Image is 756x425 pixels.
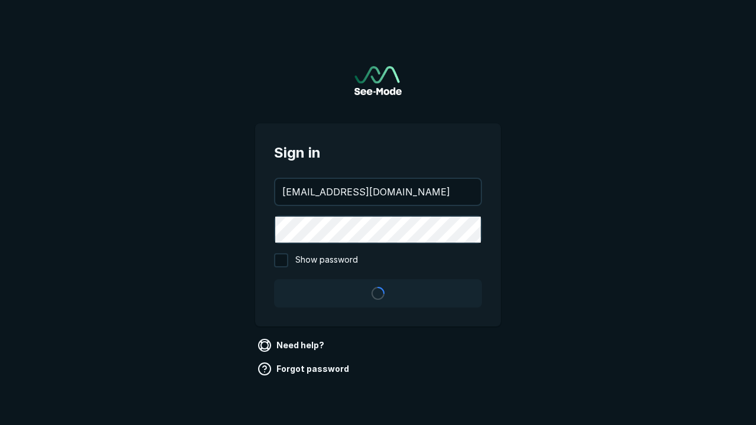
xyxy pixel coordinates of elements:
a: Need help? [255,336,329,355]
span: Show password [295,253,358,267]
img: See-Mode Logo [354,66,402,95]
span: Sign in [274,142,482,164]
a: Go to sign in [354,66,402,95]
input: your@email.com [275,179,481,205]
a: Forgot password [255,359,354,378]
